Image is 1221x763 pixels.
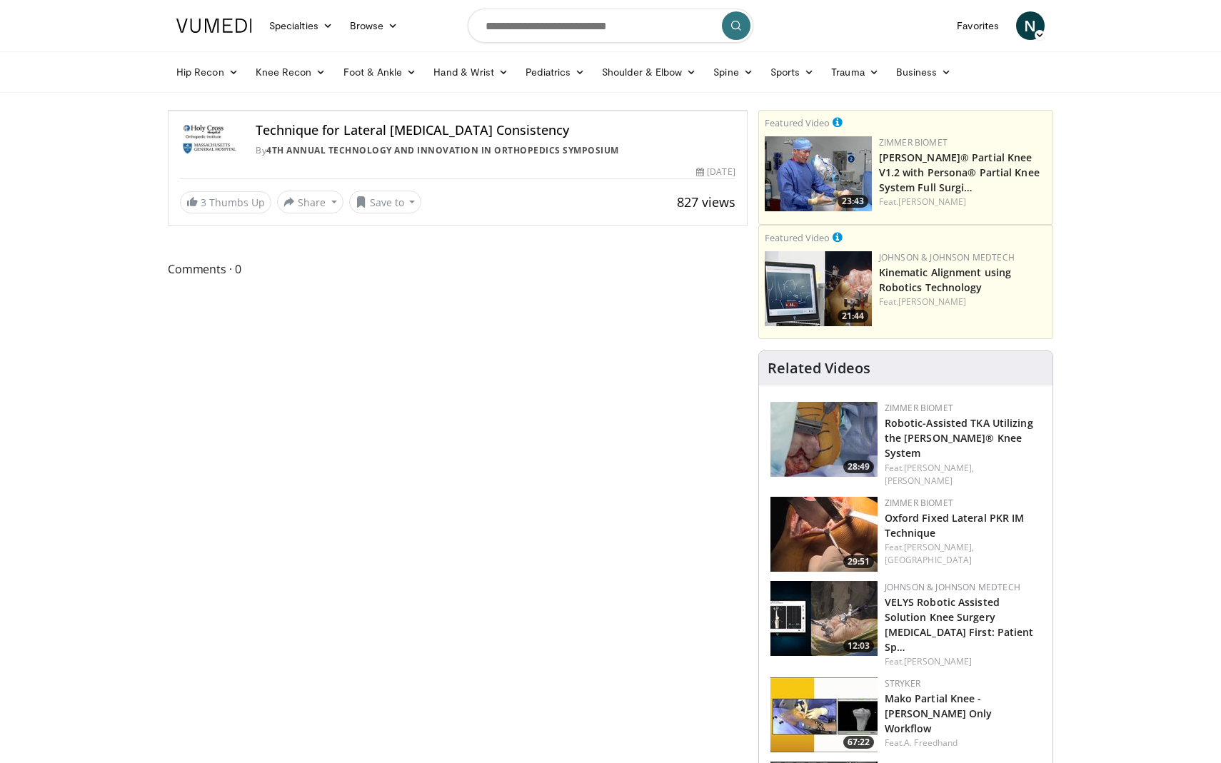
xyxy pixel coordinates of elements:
a: N [1016,11,1045,40]
button: Save to [349,191,422,213]
a: Johnson & Johnson MedTech [885,581,1020,593]
a: 29:51 [770,497,878,572]
button: Share [277,191,343,213]
a: Pediatrics [517,58,593,86]
a: Browse [341,11,407,40]
a: 23:43 [765,136,872,211]
div: Feat. [885,541,1041,567]
span: 28:49 [843,460,874,473]
div: Feat. [879,196,1047,208]
a: Zimmer Biomet [885,402,953,414]
a: 28:49 [770,402,878,477]
a: Specialties [261,11,341,40]
a: [PERSON_NAME]® Partial Knee V1.2 with Persona® Partial Knee System Full Surgi… [879,151,1040,194]
span: 12:03 [843,640,874,652]
a: Zimmer Biomet [879,136,948,148]
input: Search topics, interventions [468,9,753,43]
a: [PERSON_NAME], [GEOGRAPHIC_DATA] [885,541,975,566]
a: Johnson & Johnson MedTech [879,251,1015,263]
a: Hip Recon [168,58,247,86]
img: 3b1cd8cb-c291-4a02-b6ea-e2634d1e47bf.150x105_q85_crop-smart_upscale.jpg [770,497,878,572]
div: [DATE] [696,166,735,178]
img: abe8434e-c392-4864-8b80-6cc2396b85ec.150x105_q85_crop-smart_upscale.jpg [770,581,878,656]
a: 12:03 [770,581,878,656]
a: Knee Recon [247,58,335,86]
img: VuMedi Logo [176,19,252,33]
a: Trauma [823,58,888,86]
a: 4th Annual Technology and Innovation in Orthopedics Symposium [266,144,619,156]
a: Mako Partial Knee - [PERSON_NAME] Only Workflow [885,692,993,735]
img: dc69b858-21f6-4c50-808c-126f4672f1f7.150x105_q85_crop-smart_upscale.jpg [770,677,878,752]
a: Sports [762,58,823,86]
a: Zimmer Biomet [885,497,953,509]
a: 67:22 [770,677,878,752]
img: 8628d054-67c0-4db7-8e0b-9013710d5e10.150x105_q85_crop-smart_upscale.jpg [770,402,878,477]
a: Favorites [948,11,1008,40]
small: Featured Video [765,116,830,129]
a: Oxford Fixed Lateral PKR IM Technique [885,511,1025,540]
div: Feat. [885,462,1041,487]
a: Robotic-Assisted TKA Utilizing the [PERSON_NAME]® Knee System [885,416,1033,460]
h4: Related Videos [768,360,870,377]
span: 23:43 [838,195,868,208]
a: Spine [705,58,761,86]
div: Feat. [885,737,1041,749]
span: 827 views [677,193,735,211]
a: VELYS Robotic Assisted Solution Knee Surgery [MEDICAL_DATA] First: Patient Sp… [885,595,1034,654]
a: [PERSON_NAME] [898,196,966,208]
a: Stryker [885,677,920,689]
a: Kinematic Alignment using Robotics Technology [879,266,1012,294]
span: Comments 0 [168,260,748,278]
div: Feat. [879,295,1047,308]
span: 21:44 [838,310,868,323]
a: 21:44 [765,251,872,326]
a: 3 Thumbs Up [180,191,271,213]
small: Featured Video [765,231,830,244]
a: Hand & Wrist [425,58,517,86]
img: 99b1778f-d2b2-419a-8659-7269f4b428ba.150x105_q85_crop-smart_upscale.jpg [765,136,872,211]
img: 85482610-0380-4aae-aa4a-4a9be0c1a4f1.150x105_q85_crop-smart_upscale.jpg [765,251,872,326]
span: 3 [201,196,206,209]
a: [PERSON_NAME] [885,475,953,487]
span: 29:51 [843,555,874,568]
div: Feat. [885,655,1041,668]
a: A. Freedhand [904,737,958,749]
a: Business [888,58,960,86]
a: Shoulder & Elbow [593,58,705,86]
a: Foot & Ankle [335,58,426,86]
a: [PERSON_NAME] [898,295,966,308]
a: [PERSON_NAME], [904,462,974,474]
span: 67:22 [843,736,874,749]
a: [PERSON_NAME] [904,655,972,667]
h4: Technique for Lateral [MEDICAL_DATA] Consistency [256,123,735,138]
div: By [256,144,735,157]
img: 4th Annual Technology and Innovation in Orthopedics Symposium [180,123,238,157]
